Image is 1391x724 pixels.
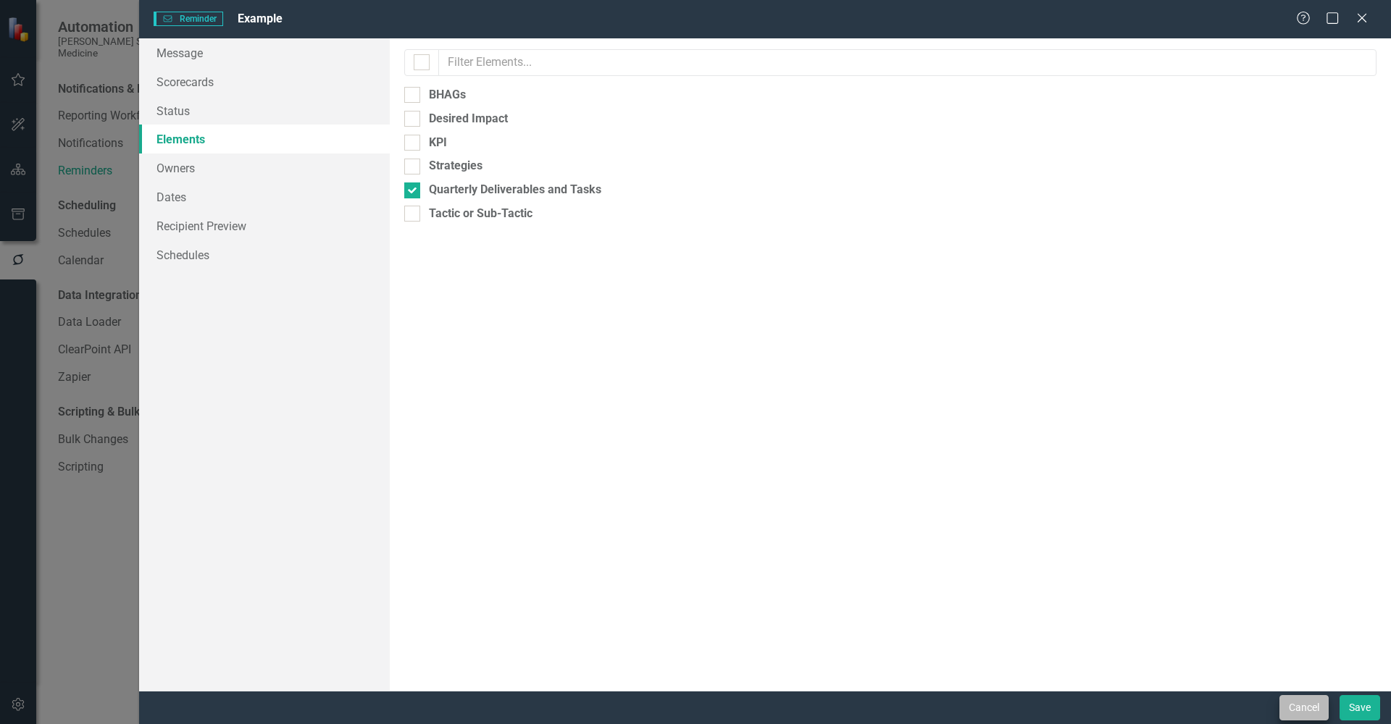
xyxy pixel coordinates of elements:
a: Message [139,38,390,67]
input: Filter Elements... [438,49,1377,76]
a: Scorecards [139,67,390,96]
button: Save [1340,695,1380,720]
a: Dates [139,182,390,211]
button: Cancel [1279,695,1329,720]
a: Schedules [139,240,390,269]
div: Strategies [429,158,483,174]
a: Status [139,96,390,125]
div: KPI [429,135,447,151]
a: Recipient Preview [139,211,390,240]
div: Desired Impact [429,111,508,127]
span: Example [238,12,283,25]
div: Tactic or Sub-Tactic [429,206,532,222]
a: Elements [139,125,390,153]
span: Reminder [154,12,223,26]
a: Owners [139,153,390,182]
div: Quarterly Deliverables and Tasks [429,182,601,198]
div: BHAGs [429,87,466,104]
